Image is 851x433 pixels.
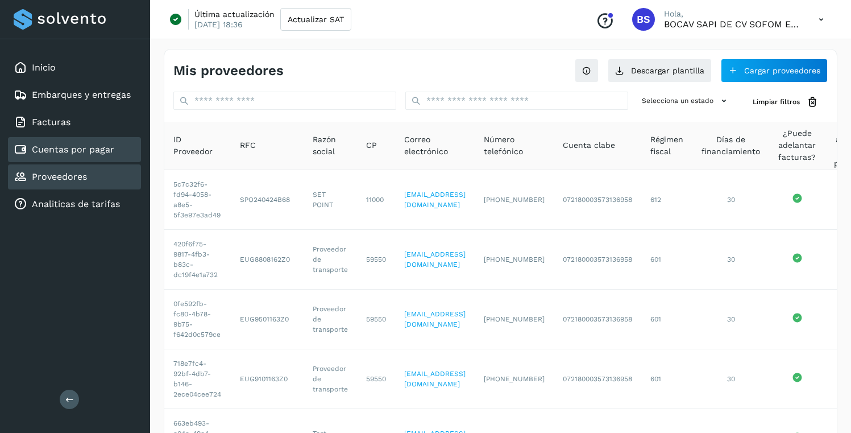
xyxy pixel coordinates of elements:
[664,9,800,19] p: Hola,
[404,250,466,269] a: [EMAIL_ADDRESS][DOMAIN_NAME]
[404,310,466,328] a: [EMAIL_ADDRESS][DOMAIN_NAME]
[484,134,545,158] span: Número telefónico
[692,349,769,409] td: 30
[164,290,231,349] td: 0fe592fb-fc80-4b78-9b75-f642d0c579ce
[664,19,800,30] p: BOCAV SAPI DE CV SOFOM ENR
[637,92,734,110] button: Selecciona un estado
[404,134,466,158] span: Correo electrónico
[231,170,304,230] td: SPO240424B68
[194,19,243,30] p: [DATE] 18:36
[404,191,466,209] a: [EMAIL_ADDRESS][DOMAIN_NAME]
[164,170,231,230] td: 5c7c32f6-fd94-4058-a8e5-5f3e97e3ad49
[8,110,141,135] div: Facturas
[554,290,641,349] td: 072180003573136958
[554,170,641,230] td: 072180003573136958
[554,230,641,290] td: 072180003573136958
[32,62,56,73] a: Inicio
[641,170,692,230] td: 612
[484,375,545,383] span: [PHONE_NUMBER]
[164,349,231,409] td: 718e7fc4-92bf-4db7-b146-2ece04cee724
[692,170,769,230] td: 30
[778,127,816,163] span: ¿Puede adelantar facturas?
[357,230,395,290] td: 59550
[164,230,231,290] td: 420f6f75-9817-4fb3-b83c-dc19f4e1a732
[32,117,70,127] a: Facturas
[357,170,395,230] td: 11000
[304,349,357,409] td: Proveedor de transporte
[32,144,114,155] a: Cuentas por pagar
[404,370,466,388] a: [EMAIL_ADDRESS][DOMAIN_NAME]
[563,139,615,151] span: Cuenta clabe
[753,97,800,107] span: Limpiar filtros
[8,55,141,80] div: Inicio
[357,349,395,409] td: 59550
[240,139,256,151] span: RFC
[8,164,141,189] div: Proveedores
[8,192,141,217] div: Analiticas de tarifas
[366,139,377,151] span: CP
[231,230,304,290] td: EUG8808162Z0
[701,134,760,158] span: Días de financiamiento
[304,290,357,349] td: Proveedor de transporte
[32,199,120,209] a: Analiticas de tarifas
[641,290,692,349] td: 601
[484,255,545,263] span: [PHONE_NUMBER]
[304,170,357,230] td: SET POINT
[744,92,828,113] button: Limpiar filtros
[641,230,692,290] td: 601
[288,15,344,23] span: Actualizar SAT
[313,134,348,158] span: Razón social
[721,59,828,83] button: Cargar proveedores
[484,315,545,323] span: [PHONE_NUMBER]
[8,137,141,162] div: Cuentas por pagar
[692,230,769,290] td: 30
[484,196,545,204] span: [PHONE_NUMBER]
[357,290,395,349] td: 59550
[608,59,712,83] button: Descargar plantilla
[8,83,141,108] div: Embarques y entregas
[650,134,683,158] span: Régimen fiscal
[304,230,357,290] td: Proveedor de transporte
[231,349,304,409] td: EUG9101163Z0
[194,9,275,19] p: Última actualización
[173,134,222,158] span: ID Proveedor
[641,349,692,409] td: 601
[554,349,641,409] td: 072180003573136958
[231,290,304,349] td: EUG9501163Z0
[32,171,87,182] a: Proveedores
[692,290,769,349] td: 30
[32,89,131,100] a: Embarques y entregas
[280,8,351,31] button: Actualizar SAT
[173,63,284,79] h4: Mis proveedores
